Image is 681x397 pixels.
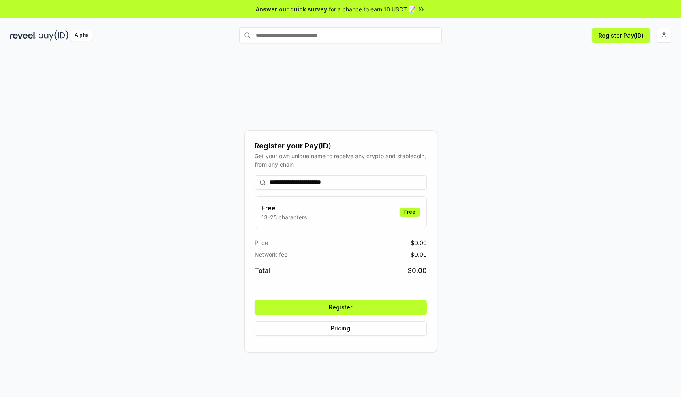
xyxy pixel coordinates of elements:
button: Pricing [255,321,427,336]
img: reveel_dark [10,30,37,41]
span: $ 0.00 [411,250,427,259]
div: Free [400,208,420,217]
span: Network fee [255,250,287,259]
span: $ 0.00 [411,238,427,247]
span: Answer our quick survey [256,5,327,13]
button: Register [255,300,427,315]
div: Register your Pay(ID) [255,140,427,152]
img: pay_id [39,30,69,41]
span: for a chance to earn 10 USDT 📝 [329,5,415,13]
span: $ 0.00 [408,266,427,275]
span: Price [255,238,268,247]
p: 13-25 characters [261,213,307,221]
div: Get your own unique name to receive any crypto and stablecoin, from any chain [255,152,427,169]
div: Alpha [70,30,93,41]
span: Total [255,266,270,275]
h3: Free [261,203,307,213]
button: Register Pay(ID) [592,28,650,43]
